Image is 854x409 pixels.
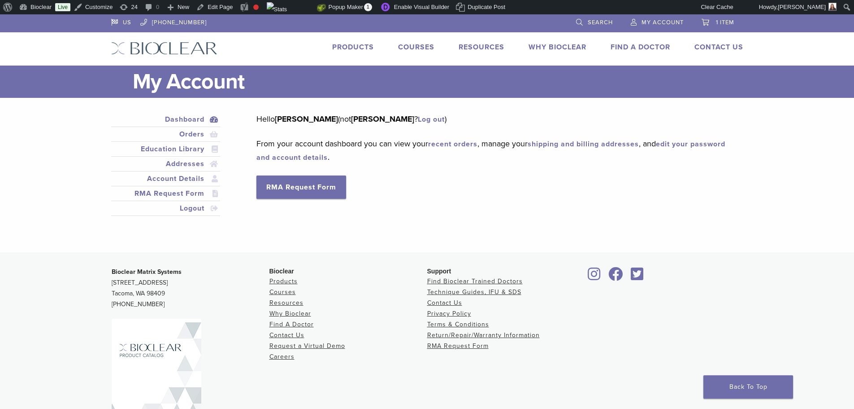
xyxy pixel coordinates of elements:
[269,288,296,296] a: Courses
[275,114,338,124] strong: [PERSON_NAME]
[427,342,489,350] a: RMA Request Form
[606,273,626,281] a: Bioclear
[427,299,462,307] a: Contact Us
[113,188,219,199] a: RMA Request Form
[113,144,219,154] a: Education Library
[111,42,217,55] img: Bioclear
[269,353,295,361] a: Careers
[269,310,311,317] a: Why Bioclear
[332,43,374,52] a: Products
[427,268,451,275] span: Support
[716,19,734,26] span: 1 item
[113,158,219,169] a: Addresses
[133,66,743,98] h1: My Account
[269,277,298,285] a: Products
[628,273,647,281] a: Bioclear
[702,14,734,28] a: 1 item
[585,273,604,281] a: Bioclear
[418,115,445,124] a: Log out
[703,375,793,399] a: Back To Top
[694,43,743,52] a: Contact Us
[528,140,639,149] a: shipping and billing addresses
[529,43,586,52] a: Why Bioclear
[112,268,182,276] strong: Bioclear Matrix Systems
[113,129,219,140] a: Orders
[112,267,269,310] p: [STREET_ADDRESS] Tacoma, WA 98409 [PHONE_NUMBER]
[427,288,521,296] a: Technique Guides, IFU & SDS
[427,310,471,317] a: Privacy Policy
[256,176,346,199] a: RMA Request Form
[269,299,303,307] a: Resources
[269,321,314,328] a: Find A Doctor
[588,19,613,26] span: Search
[778,4,826,10] span: [PERSON_NAME]
[140,14,207,28] a: [PHONE_NUMBER]
[459,43,504,52] a: Resources
[55,3,70,11] a: Live
[427,331,540,339] a: Return/Repair/Warranty Information
[576,14,613,28] a: Search
[113,173,219,184] a: Account Details
[113,114,219,125] a: Dashboard
[267,2,317,13] img: Views over 48 hours. Click for more Jetpack Stats.
[427,277,523,285] a: Find Bioclear Trained Doctors
[611,43,670,52] a: Find A Doctor
[253,4,259,10] div: Focus keyphrase not set
[111,112,221,227] nav: Account pages
[269,342,345,350] a: Request a Virtual Demo
[364,3,372,11] span: 1
[428,140,477,149] a: recent orders
[256,112,729,126] p: Hello (not ? )
[427,321,489,328] a: Terms & Conditions
[113,203,219,214] a: Logout
[398,43,434,52] a: Courses
[111,14,131,28] a: US
[256,137,729,164] p: From your account dashboard you can view your , manage your , and .
[269,268,294,275] span: Bioclear
[269,331,304,339] a: Contact Us
[642,19,684,26] span: My Account
[351,114,414,124] strong: [PERSON_NAME]
[631,14,684,28] a: My Account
